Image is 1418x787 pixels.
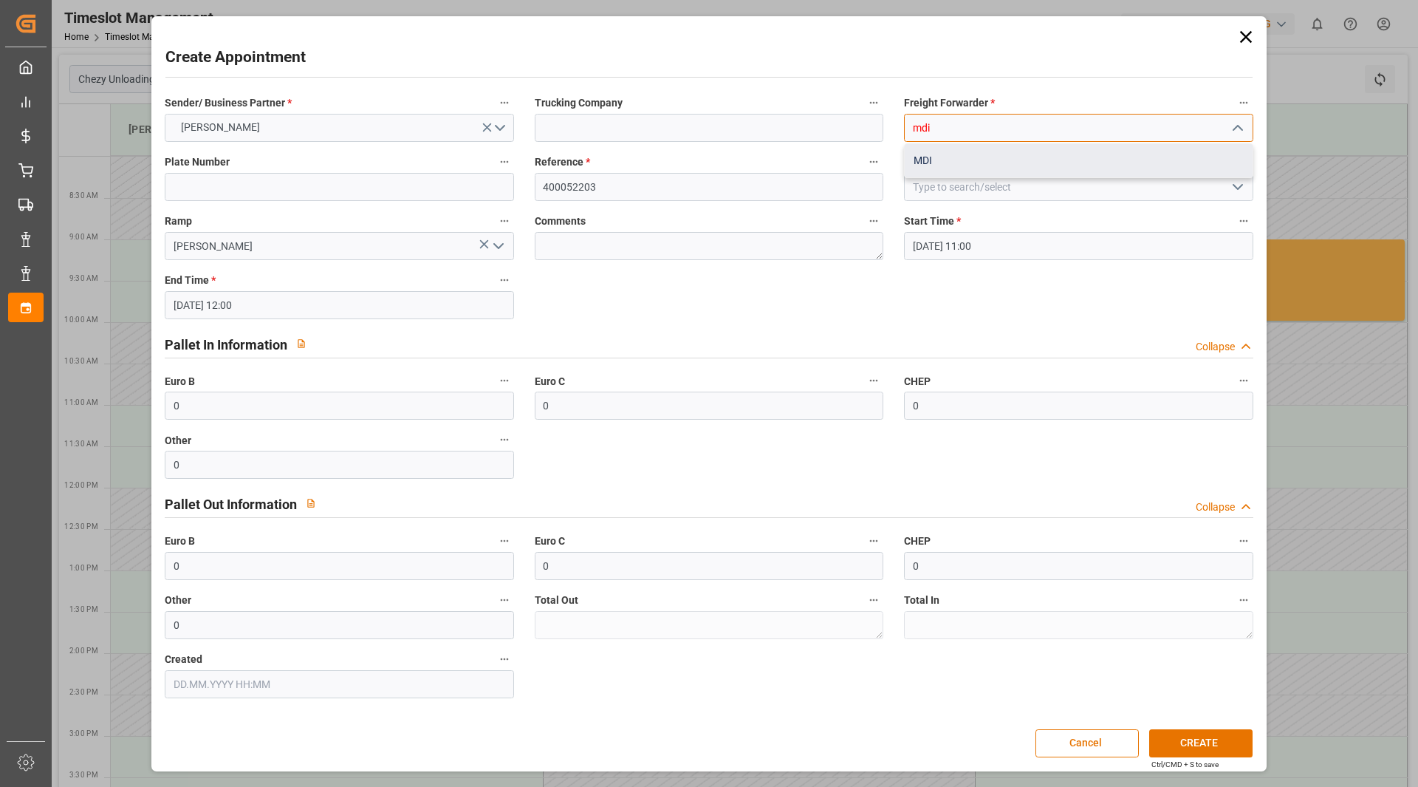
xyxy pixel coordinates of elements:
button: CHEP [1234,371,1253,390]
span: Euro C [535,534,565,549]
span: Euro B [165,374,195,389]
div: Collapse [1196,500,1235,515]
button: Euro B [495,371,514,390]
span: Euro B [165,534,195,549]
span: Plate Number [165,154,230,170]
button: Start Time * [1234,211,1253,231]
button: CHEP [1234,531,1253,551]
button: End Time * [495,270,514,290]
button: Sender/ Business Partner * [495,93,514,112]
span: CHEP [904,374,931,389]
span: Reference [535,154,590,170]
button: Euro B [495,531,514,551]
h2: Pallet In Information [165,335,287,355]
span: CHEP [904,534,931,549]
input: DD.MM.YYYY HH:MM [904,232,1253,260]
button: Trucking Company [864,93,883,112]
button: Freight Forwarder * [1234,93,1253,112]
h2: Create Appointment [165,46,306,69]
button: Euro C [864,371,883,390]
input: DD.MM.YYYY HH:MM [165,670,513,698]
button: Ramp [495,211,514,231]
button: Other [495,430,514,449]
button: open menu [165,114,513,142]
div: Collapse [1196,339,1235,355]
button: close menu [1225,117,1247,140]
span: Start Time [904,214,961,229]
button: Plate Number [495,152,514,171]
span: Freight Forwarder [904,95,995,111]
span: Comments [535,214,586,229]
button: Total In [1234,590,1253,610]
span: Euro C [535,374,565,389]
button: View description [287,330,315,358]
input: Type to search/select [165,232,513,260]
button: Euro C [864,531,883,551]
span: Other [165,593,191,608]
span: Total Out [535,593,578,608]
span: End Time [165,273,216,288]
button: Cancel [1035,729,1139,757]
span: Total In [904,593,939,608]
div: MDI [905,144,1252,177]
input: DD.MM.YYYY HH:MM [165,291,513,319]
input: Type to search/select [904,173,1253,201]
span: Trucking Company [535,95,623,111]
span: [PERSON_NAME] [174,120,267,135]
span: Ramp [165,214,192,229]
button: View description [297,489,325,517]
span: Sender/ Business Partner [165,95,292,111]
button: Reference * [864,152,883,171]
span: Created [165,652,202,667]
div: Ctrl/CMD + S to save [1151,759,1219,770]
h2: Pallet Out Information [165,494,297,514]
button: Comments [864,211,883,231]
button: CREATE [1149,729,1253,757]
button: Total Out [864,590,883,610]
button: Created [495,650,514,669]
button: open menu [1225,176,1247,199]
span: Other [165,433,191,449]
button: open menu [486,235,508,258]
button: Other [495,590,514,610]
